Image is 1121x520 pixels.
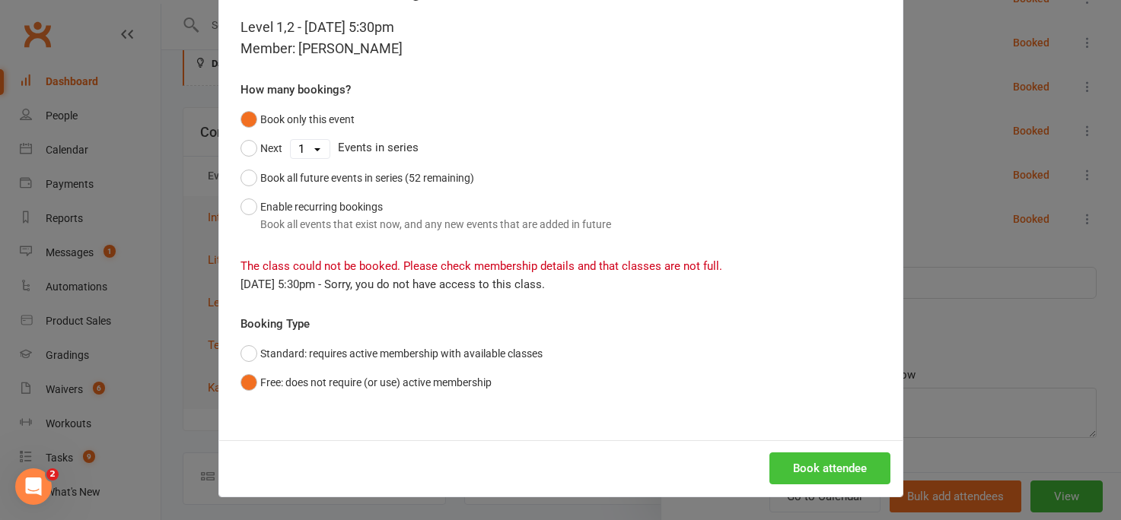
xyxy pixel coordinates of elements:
div: Events in series [240,134,881,163]
label: Booking Type [240,315,310,333]
button: Free: does not require (or use) active membership [240,368,492,397]
button: Next [240,134,282,163]
div: Book all events that exist now, and any new events that are added in future [260,216,611,233]
button: Book only this event [240,105,355,134]
label: How many bookings? [240,81,351,99]
div: Level 1,2 - [DATE] 5:30pm Member: [PERSON_NAME] [240,17,881,59]
button: Book attendee [769,452,890,484]
button: Standard: requires active membership with available classes [240,339,543,368]
div: Book all future events in series (52 remaining) [260,170,474,186]
button: Enable recurring bookingsBook all events that exist now, and any new events that are added in future [240,192,611,239]
div: [DATE] 5:30pm - Sorry, you do not have access to this class. [240,275,881,293]
button: Book all future events in series (52 remaining) [240,163,474,192]
iframe: Intercom live chat [15,468,52,505]
span: The class could not be booked. Please check membership details and that classes are not full. [240,259,722,273]
span: 2 [46,468,59,480]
